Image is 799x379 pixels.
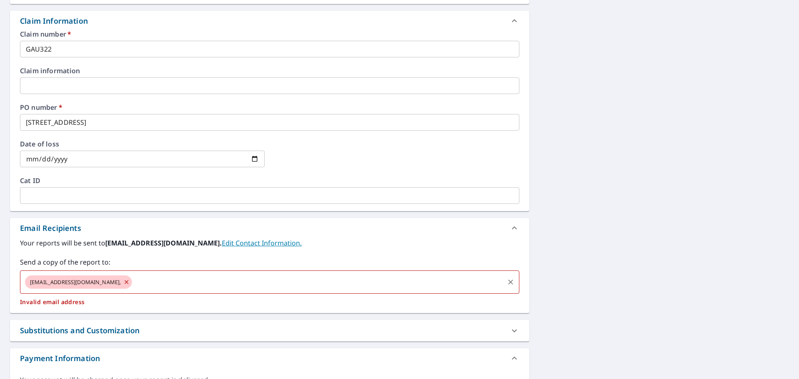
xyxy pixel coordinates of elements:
[105,238,222,248] b: [EMAIL_ADDRESS][DOMAIN_NAME].
[20,15,88,27] div: Claim Information
[25,278,126,286] span: [EMAIL_ADDRESS][DOMAIN_NAME],
[10,11,529,31] div: Claim Information
[20,257,519,267] label: Send a copy of the report to:
[20,223,81,234] div: Email Recipients
[25,275,132,289] div: [EMAIL_ADDRESS][DOMAIN_NAME],
[20,298,519,306] p: Invalid email address
[20,238,519,248] label: Your reports will be sent to
[20,177,519,184] label: Cat ID
[20,67,519,74] label: Claim information
[505,276,516,288] button: Clear
[20,104,519,111] label: PO number
[20,353,100,364] div: Payment Information
[10,320,529,341] div: Substitutions and Customization
[10,348,529,368] div: Payment Information
[20,141,265,147] label: Date of loss
[222,238,302,248] a: EditContactInfo
[10,218,529,238] div: Email Recipients
[20,31,519,37] label: Claim number
[20,325,139,336] div: Substitutions and Customization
